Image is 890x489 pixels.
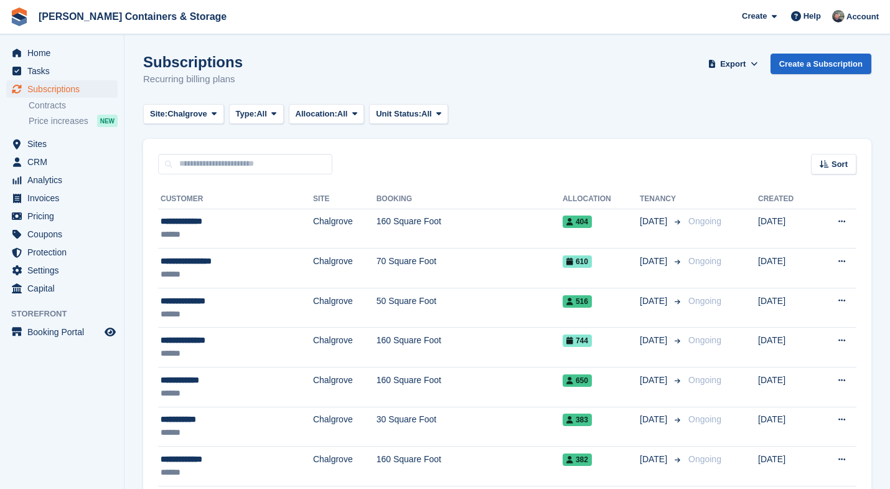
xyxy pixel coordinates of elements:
[640,189,683,209] th: Tenancy
[6,62,118,80] a: menu
[688,216,721,226] span: Ongoing
[758,288,815,328] td: [DATE]
[758,407,815,447] td: [DATE]
[27,153,102,171] span: CRM
[6,171,118,189] a: menu
[563,189,640,209] th: Allocation
[706,54,761,74] button: Export
[6,135,118,153] a: menu
[27,80,102,98] span: Subscriptions
[832,10,845,22] img: Adam Greenhalgh
[6,189,118,207] a: menu
[236,108,257,120] span: Type:
[369,104,448,125] button: Unit Status: All
[97,115,118,127] div: NEW
[256,108,267,120] span: All
[29,114,118,128] a: Price increases NEW
[6,207,118,225] a: menu
[27,135,102,153] span: Sites
[640,334,670,347] span: [DATE]
[758,249,815,288] td: [DATE]
[742,10,767,22] span: Create
[313,407,377,447] td: Chalgrove
[6,262,118,279] a: menu
[563,414,592,426] span: 383
[289,104,365,125] button: Allocation: All
[688,256,721,266] span: Ongoing
[563,335,592,347] span: 744
[831,158,848,171] span: Sort
[150,108,167,120] span: Site:
[640,215,670,228] span: [DATE]
[688,335,721,345] span: Ongoing
[846,11,879,23] span: Account
[758,368,815,407] td: [DATE]
[377,328,563,368] td: 160 Square Foot
[27,280,102,297] span: Capital
[688,454,721,464] span: Ongoing
[6,44,118,62] a: menu
[377,407,563,447] td: 30 Square Foot
[563,216,592,228] span: 404
[640,453,670,466] span: [DATE]
[758,328,815,368] td: [DATE]
[771,54,871,74] a: Create a Subscription
[27,226,102,243] span: Coupons
[27,171,102,189] span: Analytics
[158,189,313,209] th: Customer
[6,280,118,297] a: menu
[377,368,563,407] td: 160 Square Foot
[6,226,118,243] a: menu
[758,209,815,249] td: [DATE]
[688,375,721,385] span: Ongoing
[27,62,102,80] span: Tasks
[34,6,232,27] a: [PERSON_NAME] Containers & Storage
[758,189,815,209] th: Created
[103,325,118,339] a: Preview store
[10,7,29,26] img: stora-icon-8386f47178a22dfd0bd8f6a31ec36ba5ce8667c1dd55bd0f319d3a0aa187defe.svg
[313,328,377,368] td: Chalgrove
[377,447,563,487] td: 160 Square Foot
[6,153,118,171] a: menu
[640,413,670,426] span: [DATE]
[313,288,377,328] td: Chalgrove
[143,54,243,70] h1: Subscriptions
[29,115,88,127] span: Price increases
[11,308,124,320] span: Storefront
[563,255,592,268] span: 610
[563,453,592,466] span: 382
[720,58,746,70] span: Export
[313,447,377,487] td: Chalgrove
[688,296,721,306] span: Ongoing
[27,189,102,207] span: Invoices
[803,10,821,22] span: Help
[640,255,670,268] span: [DATE]
[376,108,421,120] span: Unit Status:
[563,295,592,308] span: 516
[27,44,102,62] span: Home
[27,244,102,261] span: Protection
[143,104,224,125] button: Site: Chalgrove
[27,207,102,225] span: Pricing
[313,189,377,209] th: Site
[377,189,563,209] th: Booking
[229,104,284,125] button: Type: All
[27,262,102,279] span: Settings
[296,108,337,120] span: Allocation:
[337,108,348,120] span: All
[29,100,118,112] a: Contracts
[758,447,815,487] td: [DATE]
[313,368,377,407] td: Chalgrove
[6,244,118,261] a: menu
[27,323,102,341] span: Booking Portal
[167,108,207,120] span: Chalgrove
[313,209,377,249] td: Chalgrove
[377,209,563,249] td: 160 Square Foot
[313,249,377,288] td: Chalgrove
[640,374,670,387] span: [DATE]
[377,288,563,328] td: 50 Square Foot
[688,414,721,424] span: Ongoing
[6,80,118,98] a: menu
[640,295,670,308] span: [DATE]
[143,72,243,87] p: Recurring billing plans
